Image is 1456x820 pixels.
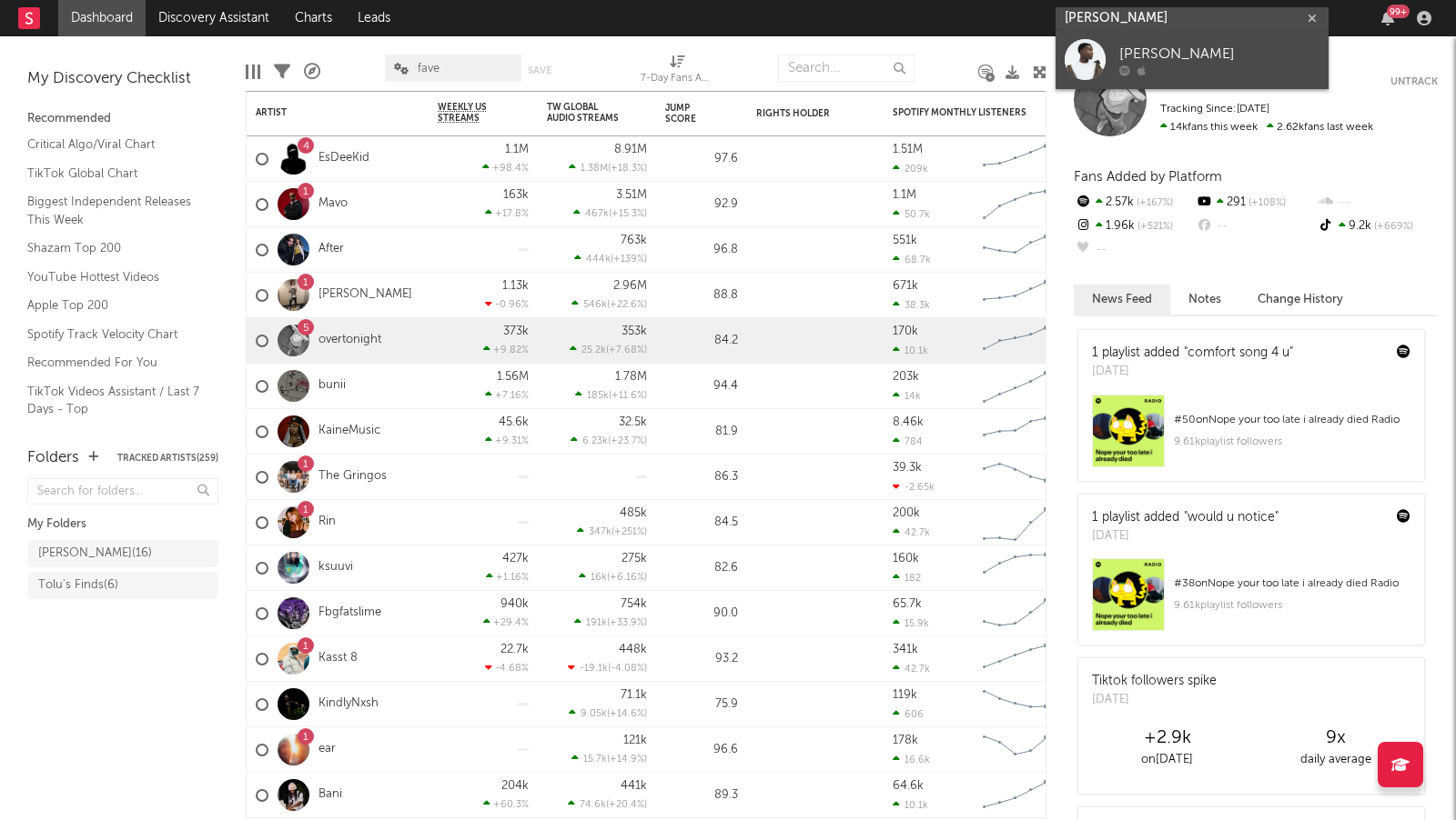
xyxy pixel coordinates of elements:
[503,189,529,201] div: 163k
[318,696,379,712] a: KindlyNxsh
[318,287,412,303] a: [PERSON_NAME]
[665,512,738,534] div: 84.5
[318,469,387,485] a: The Gringos
[505,144,529,155] div: 1.1M
[27,514,218,535] div: My Folders
[1074,238,1195,262] div: --
[975,182,1057,227] svg: Chart title
[1092,508,1279,527] div: 1 playlist added
[1078,395,1424,481] a: #50onNope your too late i already died Radio9.61kplaylist followers
[1092,672,1217,691] div: Tiktok followers spike
[1160,104,1269,115] span: Tracking Since: [DATE]
[1134,198,1173,208] span: +167 %
[975,636,1057,682] svg: Chart title
[570,344,647,355] div: ( )
[27,382,200,419] a: TikTok Videos Assistant / Last 7 Days - Top
[1056,30,1329,89] a: [PERSON_NAME]
[893,254,931,265] div: 68.7k
[485,207,529,219] div: +17.8 %
[975,500,1057,545] svg: Chart title
[485,298,529,310] div: -0.96 %
[568,662,647,674] div: ( )
[893,299,930,311] div: 38.3k
[975,318,1057,364] svg: Chart title
[583,755,607,765] span: 15.7k
[614,144,647,155] div: 8.91M
[665,330,738,352] div: 84.2
[27,478,218,505] input: Search for folders...
[38,575,118,596] div: Tolu's Finds ( 6 )
[610,618,644,628] span: +33.9 %
[893,390,921,402] div: 14k
[318,424,380,439] a: KaineMusic
[483,798,529,810] div: +60.3 %
[893,572,921,584] div: 182
[1092,344,1293,363] div: 1 playlist added
[665,103,711,125] div: Jump Score
[503,325,529,337] div: 373k
[1160,122,1258,133] span: 14k fans this week
[580,664,608,674] span: -19.1k
[620,507,647,519] div: 485k
[1074,170,1222,184] span: Fans Added by Platform
[1174,573,1410,595] div: # 38 on Nope your too late i already died Radio
[1246,198,1286,208] span: +108 %
[318,242,344,257] a: After
[621,689,647,701] div: 71.1k
[1390,73,1438,91] button: Untrack
[38,543,152,565] div: [PERSON_NAME] ( 16 )
[619,416,647,428] div: 32.5k
[483,344,529,355] div: +9.82 %
[500,598,529,610] div: 940k
[1135,222,1173,232] span: +521 %
[893,163,928,175] div: 209k
[611,664,644,674] span: -4.08 %
[609,345,644,355] span: +7.68 %
[485,389,529,401] div: +7.16 %
[665,285,738,306] div: 88.8
[500,644,529,655] div: 22.7k
[27,353,200,373] a: Recommended For You
[623,735,647,746] div: 121k
[665,466,738,488] div: 86.3
[27,540,218,567] a: [PERSON_NAME](16)
[583,300,607,310] span: 546k
[568,798,647,810] div: ( )
[318,560,353,575] a: ksuuvi
[1251,749,1420,771] div: daily average
[575,389,647,401] div: ( )
[893,481,935,493] div: -2.65k
[1184,511,1279,524] a: "would u notice"
[975,545,1057,591] svg: Chart title
[1239,285,1361,315] button: Change History
[893,754,930,765] div: 16.6k
[893,526,930,538] div: 42.7k
[665,375,738,397] div: 94.4
[613,280,647,292] div: 2.96M
[27,447,79,469] div: Folders
[27,572,218,599] a: Tolu's Finds(6)
[27,68,218,90] div: My Discovery Checklist
[501,780,529,792] div: 204k
[1083,749,1251,771] div: on [DATE]
[614,527,644,537] span: +251 %
[610,300,644,310] span: +22.6 %
[1078,558,1424,645] a: #38onNope your too late i already died Radio9.61kplaylist followers
[574,253,647,265] div: ( )
[893,280,918,292] div: 671k
[482,162,529,174] div: +98.4 %
[665,603,738,625] div: 90.0
[27,267,200,287] a: YouTube Hottest Videos
[483,616,529,628] div: +29.4 %
[582,436,608,446] span: 6.23k
[893,371,919,383] div: 203k
[502,553,529,565] div: 427k
[621,598,647,610] div: 754k
[581,345,606,355] span: 25.2k
[665,148,738,170] div: 97.6
[256,107,392,118] div: Artist
[1174,595,1410,616] div: 9.61k playlist followers
[27,238,200,258] a: Shazam Top 200
[778,55,915,82] input: Search...
[893,617,929,629] div: 15.9k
